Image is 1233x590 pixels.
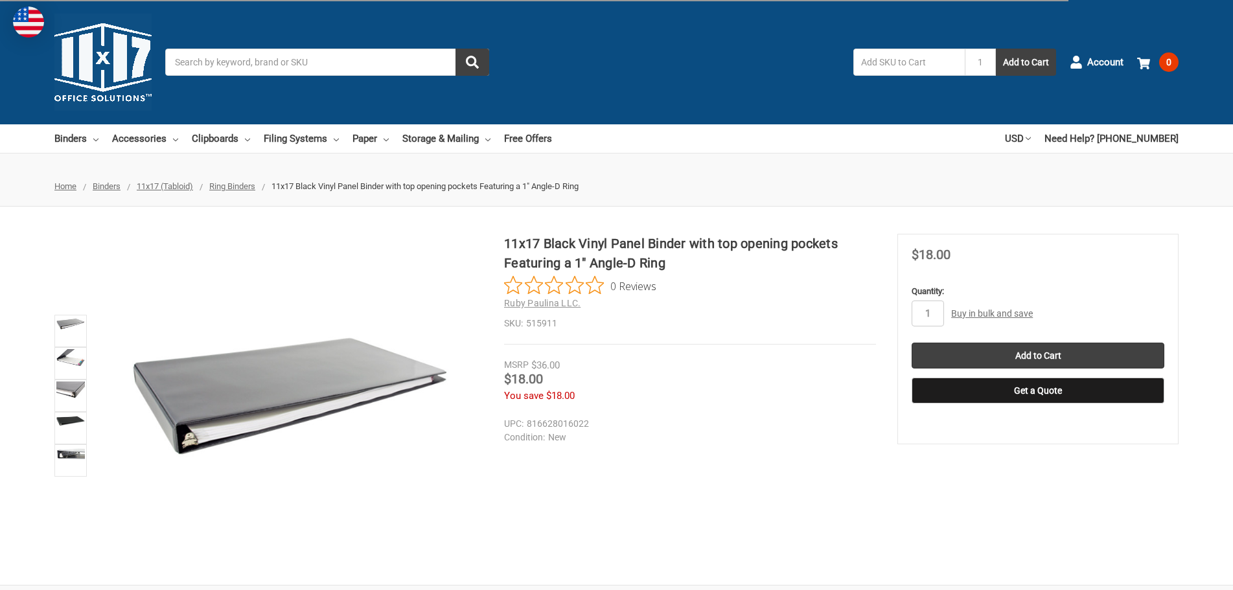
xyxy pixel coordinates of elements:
label: Quantity: [912,285,1164,298]
h1: 11x17 Black Vinyl Panel Binder with top opening pockets Featuring a 1" Angle-D Ring [504,234,876,273]
a: Paper [352,124,389,153]
a: Free Offers [504,124,552,153]
dd: 816628016022 [504,417,870,431]
a: Binders [54,124,98,153]
input: Add to Cart [912,343,1164,369]
input: Search by keyword, brand or SKU [165,49,489,76]
img: 11x17 Binder Vinyl Panel with top opening pockets Featuring a 1" Angle-D Ring Black [128,332,452,460]
dd: New [504,431,870,444]
span: $18.00 [546,390,575,402]
button: Get a Quote [912,378,1164,403]
iframe: Google Customer Reviews [1126,555,1233,590]
span: $18.00 [504,371,543,387]
a: Accessories [112,124,178,153]
dt: UPC: [504,417,524,431]
dt: SKU: [504,317,523,330]
a: Need Help? [PHONE_NUMBER] [1044,124,1179,153]
a: 11x17 (Tabloid) [137,181,193,191]
a: Storage & Mailing [402,124,490,153]
span: 0 [1159,52,1179,72]
a: Ring Binders [209,181,255,191]
span: Account [1087,55,1124,70]
img: 11x17 Binder Vinyl Panel with top opening pockets Featuring a 1" Angle-D Ring Black [56,318,85,330]
img: 11x17 Black Vinyl Panel Binder with top opening pockets Featuring a 1" Angle-D Ring [56,416,85,426]
span: 0 Reviews [610,276,656,295]
dt: Condition: [504,431,545,444]
img: 11x17 Black Vinyl Panel Binder with top opening pockets Featuring a 1" Angle-D Ring [56,448,85,459]
img: 11x17 Black Vinyl Panel Binder with top opening pockets Featuring a 1" Angle-D Ring [56,349,85,367]
button: Add to Cart [996,49,1056,76]
a: Clipboards [192,124,250,153]
span: $18.00 [912,247,951,262]
a: 0 [1137,45,1179,79]
span: You save [504,390,544,402]
span: 11x17 Black Vinyl Panel Binder with top opening pockets Featuring a 1" Angle-D Ring [271,181,579,191]
a: Ruby Paulina LLC. [504,298,581,308]
div: MSRP [504,358,529,372]
a: Binders [93,181,121,191]
span: $36.00 [531,359,560,371]
a: Buy in bulk and save [951,308,1033,319]
a: USD [1005,124,1031,153]
img: duty and tax information for United States [13,6,44,38]
a: Filing Systems [264,124,339,153]
img: 11x17.com [54,14,152,111]
button: Rated 0 out of 5 stars from 0 reviews. Jump to reviews. [504,276,656,295]
img: 11x17 Black Vinyl Panel Binder with top opening pockets Featuring a 1" Angle-D Ring [56,381,85,398]
dd: 515911 [504,317,876,330]
input: Add SKU to Cart [853,49,965,76]
a: Account [1070,45,1124,79]
a: Home [54,181,76,191]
